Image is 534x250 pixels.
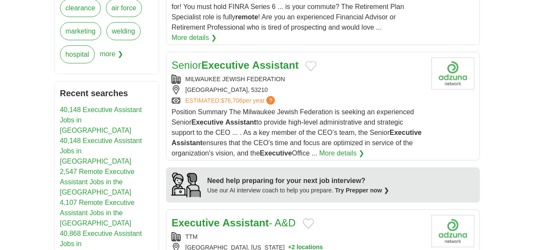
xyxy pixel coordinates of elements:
strong: Executive [389,129,422,136]
div: [GEOGRAPHIC_DATA], 53210 [172,85,424,95]
div: TTM [172,232,424,241]
strong: Executive [172,217,220,229]
div: Need help preparing for your next job interview? [207,176,389,186]
div: MILWAUKEE JEWISH FEDERATION [172,75,424,84]
span: ? [266,96,275,105]
strong: Executive [191,119,223,126]
span: Position Summary The Milwaukee Jewish Federation is seeking an experienced Senior to provide high... [172,108,422,157]
a: SeniorExecutive Assistant [172,59,299,71]
a: More details ❯ [172,33,217,43]
strong: Assistant [226,119,256,126]
a: 2,547 Remote Executive Assistant Jobs in the [GEOGRAPHIC_DATA] [60,168,135,196]
img: Company logo [431,215,474,247]
strong: Executive [260,149,292,157]
a: hospital [60,46,95,64]
strong: remote [235,13,258,21]
strong: Assistant [172,139,202,146]
strong: Assistant [223,217,269,229]
span: more ❯ [100,46,123,69]
img: Company logo [431,58,474,90]
strong: Assistant [252,59,299,71]
button: Add to favorite jobs [305,61,317,71]
a: ESTIMATED:$76,706per year? [185,96,277,105]
a: marketing [60,22,101,40]
a: Try Prepper now ❯ [335,187,389,194]
button: Add to favorite jobs [303,219,314,229]
a: 40,148 Executive Assistant Jobs in [GEOGRAPHIC_DATA] [60,106,142,134]
a: Executive Assistant- A&D [172,217,296,229]
a: More details ❯ [319,148,364,159]
h2: Recent searches [60,87,154,100]
a: 4,107 Remote Executive Assistant Jobs in the [GEOGRAPHIC_DATA] [60,199,135,227]
span: $76,706 [221,97,243,104]
a: welding [106,22,141,40]
div: Use our AI interview coach to help you prepare. [207,186,389,195]
a: 40,148 Executive Assistant Jobs in [GEOGRAPHIC_DATA] [60,137,142,165]
strong: Executive [201,59,249,71]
